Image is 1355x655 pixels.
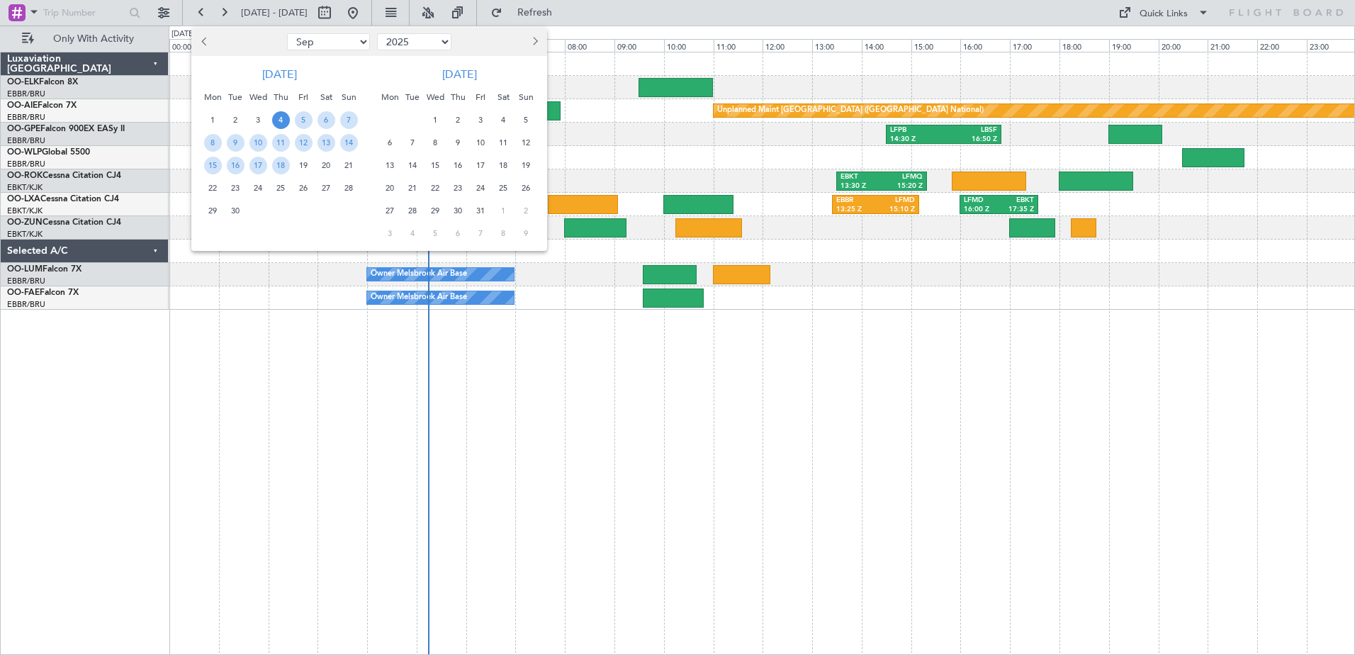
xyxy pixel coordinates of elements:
div: 9-10-2025 [446,131,469,154]
div: 16-10-2025 [446,154,469,177]
div: 8-10-2025 [424,131,446,154]
div: Tue [224,86,247,108]
div: 22-9-2025 [201,177,224,199]
span: 4 [272,111,290,129]
select: Select month [287,33,370,50]
div: 28-10-2025 [401,199,424,222]
span: 3 [249,111,267,129]
div: 17-9-2025 [247,154,269,177]
span: 14 [404,157,422,174]
div: 13-10-2025 [378,154,401,177]
div: Sat [492,86,515,108]
span: 27 [381,202,399,220]
span: 4 [495,111,512,129]
span: 17 [472,157,490,174]
div: 18-9-2025 [269,154,292,177]
span: 5 [427,225,444,242]
div: 15-9-2025 [201,154,224,177]
span: 2 [449,111,467,129]
span: 3 [472,111,490,129]
div: 30-10-2025 [446,199,469,222]
div: 24-10-2025 [469,177,492,199]
span: 5 [295,111,313,129]
span: 9 [517,225,535,242]
span: 4 [404,225,422,242]
div: 6-9-2025 [315,108,337,131]
div: 11-9-2025 [269,131,292,154]
span: 26 [295,179,313,197]
div: 12-9-2025 [292,131,315,154]
div: 14-10-2025 [401,154,424,177]
div: 10-10-2025 [469,131,492,154]
div: Fri [292,86,315,108]
div: 20-10-2025 [378,177,401,199]
span: 13 [317,134,335,152]
span: 15 [427,157,444,174]
div: 6-11-2025 [446,222,469,245]
span: 8 [495,225,512,242]
span: 8 [427,134,444,152]
div: 2-11-2025 [515,199,537,222]
div: 2-10-2025 [446,108,469,131]
div: 27-10-2025 [378,199,401,222]
button: Next month [527,30,542,53]
span: 1 [495,202,512,220]
span: 6 [381,134,399,152]
span: 21 [404,179,422,197]
div: 4-9-2025 [269,108,292,131]
div: Tue [401,86,424,108]
div: 23-9-2025 [224,177,247,199]
span: 20 [381,179,399,197]
span: 16 [449,157,467,174]
div: 4-10-2025 [492,108,515,131]
span: 30 [449,202,467,220]
div: 25-9-2025 [269,177,292,199]
span: 6 [317,111,335,129]
div: 7-9-2025 [337,108,360,131]
div: 6-10-2025 [378,131,401,154]
span: 5 [517,111,535,129]
div: 7-10-2025 [401,131,424,154]
span: 9 [449,134,467,152]
div: Wed [247,86,269,108]
div: Sat [315,86,337,108]
span: 28 [404,202,422,220]
div: 27-9-2025 [315,177,337,199]
span: 18 [272,157,290,174]
span: 30 [227,202,244,220]
div: 17-10-2025 [469,154,492,177]
div: 19-10-2025 [515,154,537,177]
div: 11-10-2025 [492,131,515,154]
div: 19-9-2025 [292,154,315,177]
div: 3-11-2025 [378,222,401,245]
span: 20 [317,157,335,174]
span: 13 [381,157,399,174]
span: 12 [517,134,535,152]
div: Fri [469,86,492,108]
span: 10 [472,134,490,152]
div: 10-9-2025 [247,131,269,154]
span: 17 [249,157,267,174]
div: 20-9-2025 [315,154,337,177]
div: 13-9-2025 [315,131,337,154]
div: 18-10-2025 [492,154,515,177]
span: 25 [495,179,512,197]
div: Sun [337,86,360,108]
div: 9-11-2025 [515,222,537,245]
div: Mon [201,86,224,108]
select: Select year [377,33,451,50]
span: 7 [472,225,490,242]
div: 25-10-2025 [492,177,515,199]
div: 14-9-2025 [337,131,360,154]
span: 21 [340,157,358,174]
span: 11 [495,134,512,152]
div: Wed [424,86,446,108]
span: 22 [204,179,222,197]
span: 15 [204,157,222,174]
span: 18 [495,157,512,174]
div: 22-10-2025 [424,177,446,199]
span: 7 [404,134,422,152]
div: 31-10-2025 [469,199,492,222]
span: 16 [227,157,244,174]
span: 7 [340,111,358,129]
